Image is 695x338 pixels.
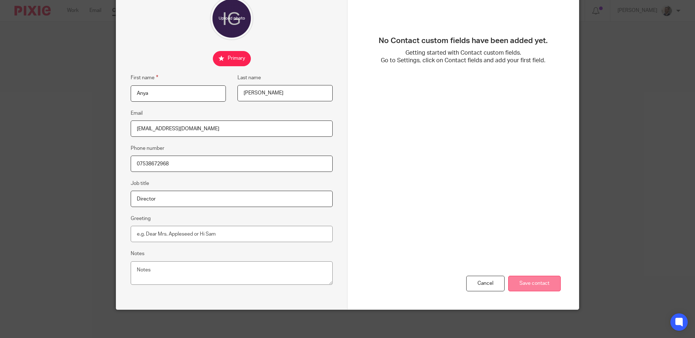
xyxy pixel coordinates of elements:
[131,215,151,222] label: Greeting
[131,250,144,257] label: Notes
[131,226,333,242] input: e.g. Dear Mrs. Appleseed or Hi Sam
[237,74,261,81] label: Last name
[131,73,158,82] label: First name
[131,145,164,152] label: Phone number
[366,36,561,46] h3: No Contact custom fields have been added yet.
[131,110,143,117] label: Email
[131,180,149,187] label: Job title
[508,276,561,291] input: Save contact
[466,276,505,291] div: Cancel
[366,49,561,65] p: Getting started with Contact custom fields. Go to Settings, click on Contact fields and add your ...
